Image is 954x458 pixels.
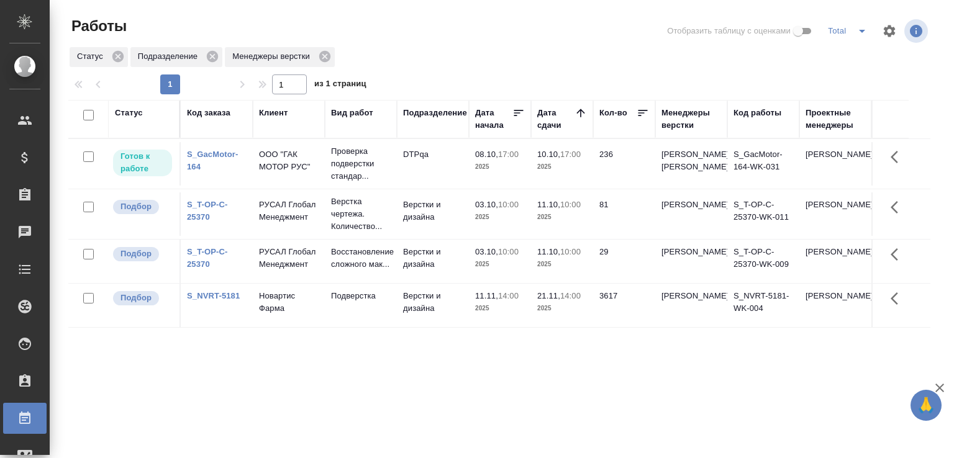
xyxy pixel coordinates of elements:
[799,192,871,236] td: [PERSON_NAME]
[498,150,519,159] p: 17:00
[593,142,655,186] td: 236
[331,290,391,302] p: Подверстка
[331,107,373,119] div: Вид работ
[799,240,871,283] td: [PERSON_NAME]
[120,292,152,304] p: Подбор
[475,291,498,300] p: 11.11,
[727,240,799,283] td: S_T-OP-C-25370-WK-009
[799,284,871,327] td: [PERSON_NAME]
[187,200,228,222] a: S_T-OP-C-25370
[112,246,173,263] div: Можно подбирать исполнителей
[661,148,721,173] p: [PERSON_NAME], [PERSON_NAME]
[537,150,560,159] p: 10.10,
[498,247,519,256] p: 10:00
[475,200,498,209] p: 03.10,
[232,50,314,63] p: Менеджеры верстки
[883,142,913,172] button: Здесь прячутся важные кнопки
[560,150,581,159] p: 17:00
[560,247,581,256] p: 10:00
[397,142,469,186] td: DTPqa
[187,291,240,300] a: S_NVRT-5181
[68,16,127,36] span: Работы
[331,246,391,271] p: Восстановление сложного мак...
[138,50,202,63] p: Подразделение
[799,142,871,186] td: [PERSON_NAME]
[397,240,469,283] td: Верстки и дизайна
[259,148,319,173] p: ООО "ГАК МОТОР РУС"
[883,240,913,269] button: Здесь прячутся важные кнопки
[314,76,366,94] span: из 1 страниц
[727,284,799,327] td: S_NVRT-5181-WK-004
[130,47,222,67] div: Подразделение
[593,192,655,236] td: 81
[475,247,498,256] p: 03.10,
[120,248,152,260] p: Подбор
[397,192,469,236] td: Верстки и дизайна
[537,107,575,132] div: Дата сдачи
[593,240,655,283] td: 29
[599,107,627,119] div: Кол-во
[120,200,152,213] p: Подбор
[734,107,781,119] div: Код работы
[187,247,228,269] a: S_T-OP-C-25370
[112,199,173,215] div: Можно подбирать исполнителей
[225,47,335,67] div: Менеджеры верстки
[498,291,519,300] p: 14:00
[806,107,865,132] div: Проектные менеджеры
[397,284,469,327] td: Верстки и дизайна
[661,290,721,302] p: [PERSON_NAME]
[537,258,587,271] p: 2025
[911,390,942,421] button: 🙏
[120,150,165,175] p: Готов к работе
[883,284,913,313] button: Здесь прячутся важные кнопки
[560,200,581,209] p: 10:00
[537,161,587,173] p: 2025
[259,290,319,315] p: Новартис Фарма
[727,142,799,186] td: S_GacMotor-164-WK-031
[70,47,128,67] div: Статус
[115,107,143,119] div: Статус
[874,16,904,46] span: Настроить таблицу
[537,247,560,256] p: 11.10,
[112,290,173,307] div: Можно подбирать исполнителей
[259,246,319,271] p: РУСАЛ Глобал Менеджмент
[112,148,173,177] div: Исполнитель может приступить к работе
[727,192,799,236] td: S_T-OP-C-25370-WK-011
[403,107,467,119] div: Подразделение
[331,195,391,233] p: Верстка чертежа. Количество...
[475,302,525,315] p: 2025
[661,199,721,211] p: [PERSON_NAME]
[667,25,791,37] span: Отобразить таблицу с оценками
[537,302,587,315] p: 2025
[259,107,288,119] div: Клиент
[537,291,560,300] p: 21.11,
[593,284,655,327] td: 3617
[475,258,525,271] p: 2025
[259,199,319,223] p: РУСАЛ Глобал Менеджмент
[915,392,937,418] span: 🙏
[475,150,498,159] p: 08.10,
[77,50,107,63] p: Статус
[187,107,230,119] div: Код заказа
[475,211,525,223] p: 2025
[904,19,930,43] span: Посмотреть информацию
[475,107,512,132] div: Дата начала
[498,200,519,209] p: 10:00
[883,192,913,222] button: Здесь прячутся важные кнопки
[825,21,874,41] div: split button
[661,246,721,258] p: [PERSON_NAME]
[475,161,525,173] p: 2025
[661,107,721,132] div: Менеджеры верстки
[331,145,391,182] p: Проверка подверстки стандар...
[537,200,560,209] p: 11.10,
[560,291,581,300] p: 14:00
[187,150,238,171] a: S_GacMotor-164
[537,211,587,223] p: 2025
